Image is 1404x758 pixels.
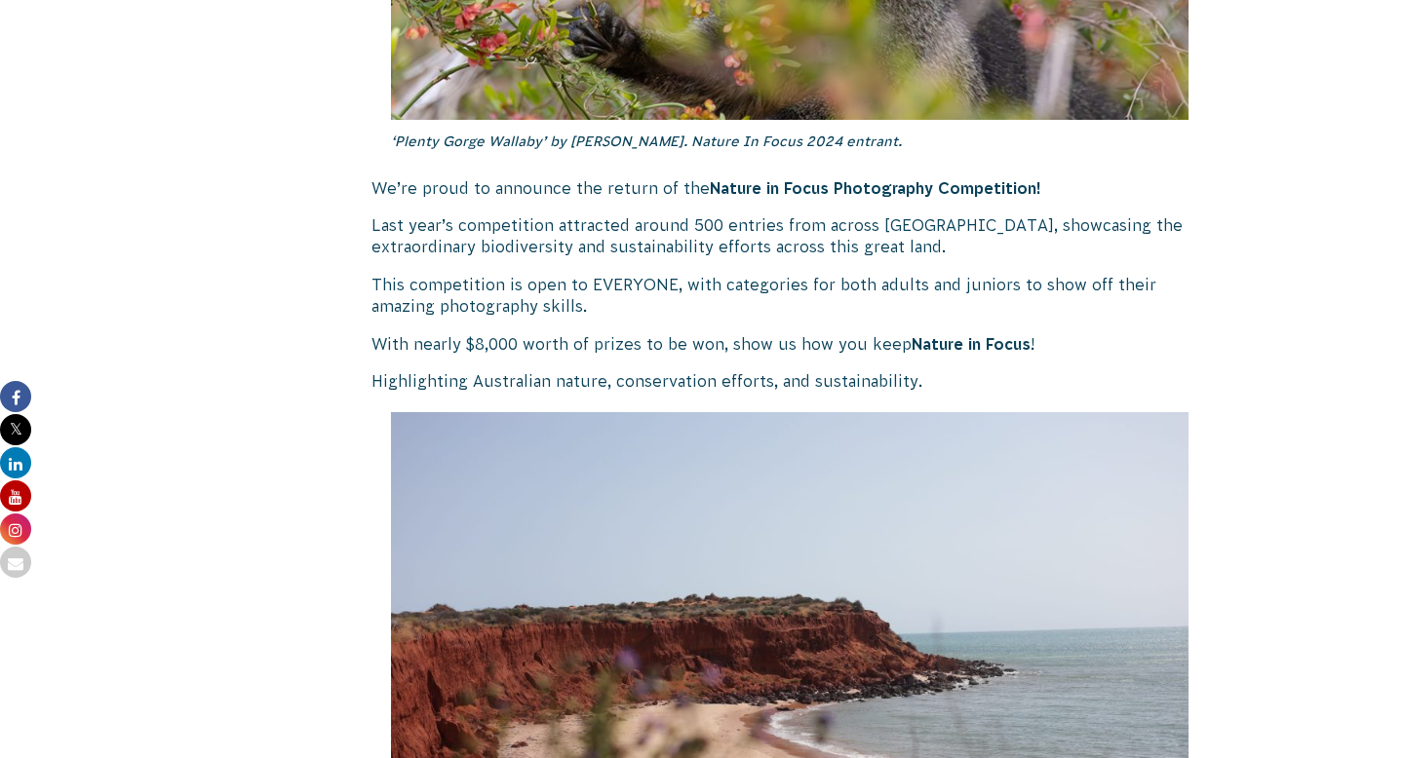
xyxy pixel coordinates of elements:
[912,335,1031,353] strong: Nature in Focus
[710,179,1041,197] strong: Nature in Focus Photography Competition!
[371,177,1208,199] p: We’re proud to announce the return of the
[391,133,902,149] em: ‘Plenty Gorge Wallaby’ by [PERSON_NAME]. Nature In Focus 2024 entrant.
[371,274,1208,318] p: This competition is open to EVERYONE, with categories for both adults and juniors to show off the...
[371,214,1208,258] p: Last year’s competition attracted around 500 entries from across [GEOGRAPHIC_DATA], showcasing th...
[371,370,1208,392] p: Highlighting Australian nature, conservation efforts, and sustainability.
[371,333,1208,355] p: With nearly $8,000 worth of prizes to be won, show us how you keep !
